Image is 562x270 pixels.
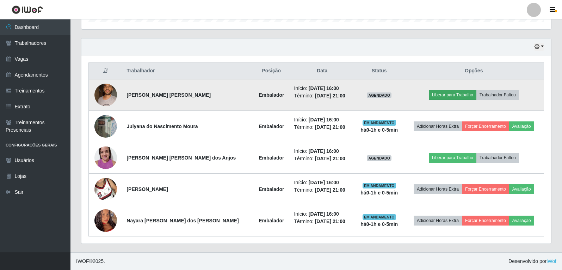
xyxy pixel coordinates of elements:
[94,80,117,110] img: 1693432799936.jpeg
[509,184,534,194] button: Avaliação
[76,258,105,265] span: © 2025 .
[294,124,350,131] li: Término:
[309,211,339,217] time: [DATE] 16:00
[315,93,345,98] time: [DATE] 21:00
[363,183,396,188] span: EM ANDAMENTO
[462,216,509,226] button: Forçar Encerramento
[294,210,350,218] li: Início:
[546,258,556,264] a: iWof
[309,148,339,154] time: [DATE] 16:00
[309,180,339,185] time: [DATE] 16:00
[76,258,89,264] span: IWOF
[476,153,519,163] button: Trabalhador Faltou
[367,155,391,161] span: AGENDADO
[94,169,117,209] img: 1744230818222.jpeg
[414,184,462,194] button: Adicionar Horas Extra
[354,63,404,79] th: Status
[315,156,345,161] time: [DATE] 21:00
[462,121,509,131] button: Forçar Encerramento
[360,221,398,227] strong: há 0-1 h e 0-5 min
[259,124,284,129] strong: Embalador
[294,218,350,225] li: Término:
[414,216,462,226] button: Adicionar Horas Extra
[122,63,253,79] th: Trabalhador
[294,148,350,155] li: Início:
[429,153,476,163] button: Liberar para Trabalho
[414,121,462,131] button: Adicionar Horas Extra
[259,92,284,98] strong: Embalador
[476,90,519,100] button: Trabalhador Faltou
[126,92,211,98] strong: [PERSON_NAME] [PERSON_NAME]
[363,120,396,126] span: EM ANDAMENTO
[294,92,350,100] li: Término:
[94,111,117,141] img: 1752452635065.jpeg
[309,117,339,122] time: [DATE] 16:00
[294,186,350,194] li: Término:
[259,186,284,192] strong: Embalador
[462,184,509,194] button: Forçar Encerramento
[360,127,398,133] strong: há 0-1 h e 0-5 min
[404,63,544,79] th: Opções
[126,124,198,129] strong: Julyana do Nascimento Moura
[290,63,354,79] th: Data
[508,258,556,265] span: Desenvolvido por
[429,90,476,100] button: Liberar para Trabalho
[294,116,350,124] li: Início:
[12,5,43,14] img: CoreUI Logo
[509,121,534,131] button: Avaliação
[360,190,398,196] strong: há 0-1 h e 0-5 min
[259,218,284,223] strong: Embalador
[294,155,350,162] li: Término:
[367,92,391,98] span: AGENDADO
[253,63,290,79] th: Posição
[126,155,236,161] strong: [PERSON_NAME] [PERSON_NAME] dos Anjos
[294,179,350,186] li: Início:
[315,124,345,130] time: [DATE] 21:00
[94,196,117,245] img: 1758978690624.jpeg
[509,216,534,226] button: Avaliação
[294,85,350,92] li: Início:
[309,85,339,91] time: [DATE] 16:00
[126,186,168,192] strong: [PERSON_NAME]
[126,218,239,223] strong: Nayara [PERSON_NAME] dos [PERSON_NAME]
[259,155,284,161] strong: Embalador
[94,143,117,173] img: 1737249386728.jpeg
[315,187,345,193] time: [DATE] 21:00
[315,218,345,224] time: [DATE] 21:00
[363,214,396,220] span: EM ANDAMENTO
